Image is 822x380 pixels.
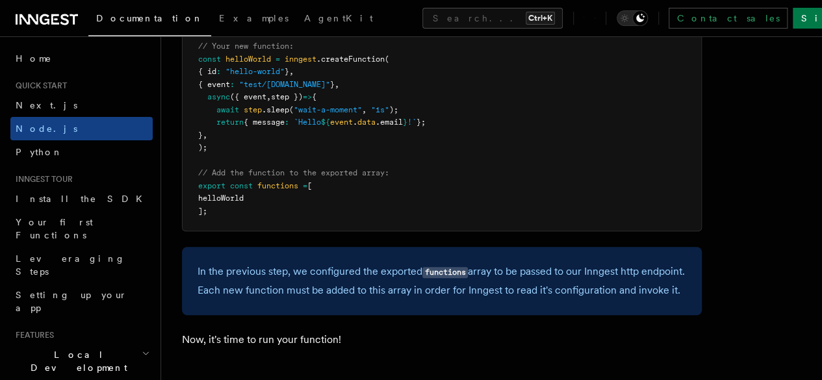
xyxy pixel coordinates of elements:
span: !` [407,118,417,127]
span: : [216,67,221,76]
span: , [335,80,339,89]
span: Examples [219,13,289,23]
span: : [230,80,235,89]
button: Toggle dark mode [617,10,648,26]
span: Local Development [10,348,142,374]
span: Install the SDK [16,194,150,204]
span: Inngest tour [10,174,73,184]
span: } [285,67,289,76]
span: { [312,92,316,101]
span: : [285,118,289,127]
span: Leveraging Steps [16,253,125,277]
span: async [207,92,230,101]
span: ]; [198,207,207,216]
span: , [266,92,271,101]
a: AgentKit [296,4,381,35]
span: } [198,131,203,140]
span: ( [385,55,389,64]
button: Local Development [10,343,153,379]
code: functions [422,267,468,278]
span: AgentKit [304,13,373,23]
span: , [362,105,366,114]
span: .email [376,118,403,127]
span: [ [307,181,312,190]
span: = [303,181,307,190]
span: .createFunction [316,55,385,64]
span: { id [198,67,216,76]
p: Now, it's time to run your function! [182,331,702,349]
span: => [303,92,312,101]
span: ( [289,105,294,114]
span: = [276,55,280,64]
span: data [357,118,376,127]
span: Home [16,52,52,65]
span: ); [389,105,398,114]
span: Setting up your app [16,290,127,313]
span: Features [10,330,54,340]
span: "1s" [371,105,389,114]
a: Home [10,47,153,70]
span: , [289,67,294,76]
span: ); [198,143,207,152]
span: { message [244,118,285,127]
span: helloWorld [198,194,244,203]
span: ({ event [230,92,266,101]
span: Documentation [96,13,203,23]
span: `Hello [294,118,321,127]
span: Next.js [16,100,77,110]
a: Documentation [88,4,211,36]
span: ${ [321,118,330,127]
span: inngest [285,55,316,64]
kbd: Ctrl+K [526,12,555,25]
a: Node.js [10,117,153,140]
span: functions [257,181,298,190]
a: Leveraging Steps [10,247,153,283]
button: Search...Ctrl+K [422,8,563,29]
p: In the previous step, we configured the exported array to be passed to our Inngest http endpoint.... [198,262,686,299]
span: "test/[DOMAIN_NAME]" [239,80,330,89]
span: { event [198,80,230,89]
a: Setting up your app [10,283,153,320]
span: event [330,118,353,127]
span: } [330,80,335,89]
a: Examples [211,4,296,35]
span: Python [16,147,63,157]
a: Your first Functions [10,210,153,247]
span: // Your new function: [198,42,294,51]
a: Install the SDK [10,187,153,210]
span: export [198,181,225,190]
span: "wait-a-moment" [294,105,362,114]
span: Node.js [16,123,77,134]
span: const [198,55,221,64]
a: Next.js [10,94,153,117]
span: }; [417,118,426,127]
span: Quick start [10,81,67,91]
a: Python [10,140,153,164]
span: Your first Functions [16,217,93,240]
span: await [216,105,239,114]
span: } [403,118,407,127]
span: // Add the function to the exported array: [198,168,389,177]
span: const [230,181,253,190]
span: helloWorld [225,55,271,64]
span: return [216,118,244,127]
span: .sleep [262,105,289,114]
a: Contact sales [669,8,788,29]
span: step [244,105,262,114]
span: step }) [271,92,303,101]
span: "hello-world" [225,67,285,76]
span: , [203,131,207,140]
span: . [353,118,357,127]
